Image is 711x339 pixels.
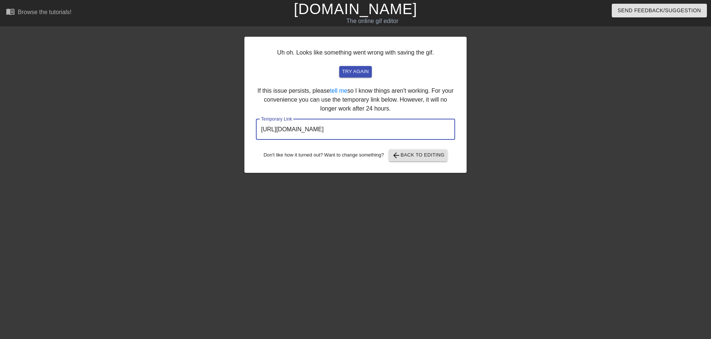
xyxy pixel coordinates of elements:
[6,7,15,16] span: menu_book
[339,66,372,78] button: try again
[392,151,445,160] span: Back to Editing
[330,88,347,94] a: tell me
[392,151,401,160] span: arrow_back
[618,6,701,15] span: Send Feedback/Suggestion
[294,1,417,17] a: [DOMAIN_NAME]
[612,4,707,17] button: Send Feedback/Suggestion
[241,17,504,26] div: The online gif editor
[256,119,455,140] input: bare
[342,68,369,76] span: try again
[6,7,71,19] a: Browse the tutorials!
[244,37,467,173] div: Uh oh. Looks like something went wrong with saving the gif. If this issue persists, please so I k...
[18,9,71,15] div: Browse the tutorials!
[256,149,455,161] div: Don't like how it turned out? Want to change something?
[389,149,448,161] button: Back to Editing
